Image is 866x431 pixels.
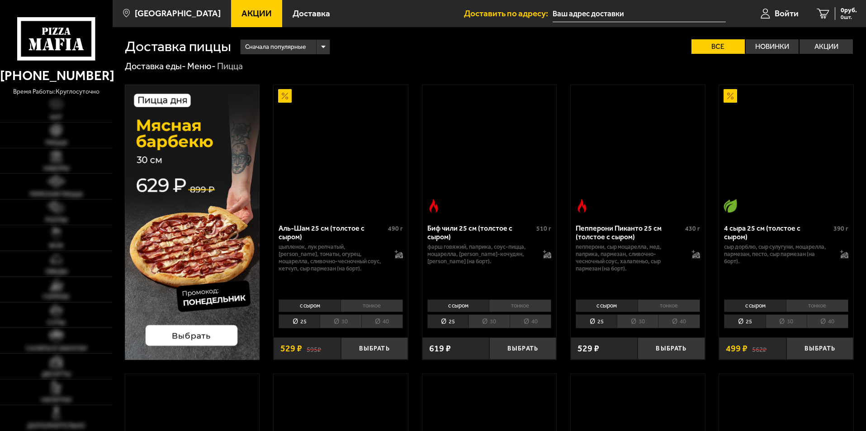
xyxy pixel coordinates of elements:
[279,299,341,312] li: с сыром
[388,225,403,232] span: 490 г
[279,243,386,272] p: цыпленок, лук репчатый, [PERSON_NAME], томаты, огурец, моцарелла, сливочно-чесночный соус, кетчуп...
[775,9,799,18] span: Войти
[341,337,408,360] button: Выбрать
[49,243,64,249] span: WOK
[724,299,786,312] li: с сыром
[536,225,551,232] span: 510 г
[135,9,221,18] span: [GEOGRAPHIC_DATA]
[45,217,67,223] span: Роллы
[576,224,683,241] div: Пепперони Пиканто 25 см (толстое с сыром)
[50,114,62,121] span: Хит
[576,314,617,328] li: 25
[279,224,386,241] div: Аль-Шам 25 см (толстое с сыром)
[320,314,361,328] li: 30
[658,314,700,328] li: 40
[45,140,67,146] span: Пицца
[42,371,71,378] span: Десерты
[571,85,705,217] a: Острое блюдоПепперони Пиканто 25 см (толстое с сыром)
[125,39,231,54] h1: Доставка пиццы
[724,89,737,103] img: Акционный
[245,38,306,56] span: Сначала популярные
[26,346,87,352] span: Салаты и закуски
[724,243,831,265] p: сыр дорблю, сыр сулугуни, моцарелла, пармезан, песто, сыр пармезан (на борт).
[279,314,320,328] li: 25
[724,314,765,328] li: 25
[43,166,69,172] span: Наборы
[576,299,638,312] li: с сыром
[43,294,70,300] span: Горячее
[217,61,243,72] div: Пицца
[510,314,551,328] li: 40
[726,344,748,353] span: 499 ₽
[752,344,767,353] s: 562 ₽
[575,199,589,213] img: Острое блюдо
[427,224,535,241] div: Биф чили 25 см (толстое с сыром)
[766,314,807,328] li: 30
[468,314,510,328] li: 30
[638,299,700,312] li: тонкое
[807,314,848,328] li: 40
[27,423,85,429] span: Дополнительно
[274,85,408,217] a: АкционныйАль-Шам 25 см (толстое с сыром)
[429,344,451,353] span: 619 ₽
[427,314,468,328] li: 25
[187,61,216,71] a: Меню-
[427,243,535,265] p: фарш говяжий, паприка, соус-пицца, моцарелла, [PERSON_NAME]-кочудян, [PERSON_NAME] (на борт).
[489,299,551,312] li: тонкое
[691,39,745,54] label: Все
[30,191,83,198] span: Римская пицца
[278,89,292,103] img: Акционный
[576,243,683,272] p: пепперони, сыр Моцарелла, мед, паприка, пармезан, сливочно-чесночный соус, халапеньо, сыр пармеза...
[786,299,848,312] li: тонкое
[489,337,556,360] button: Выбрать
[47,320,65,326] span: Супы
[724,199,737,213] img: Вегетарианское блюдо
[786,337,853,360] button: Выбрать
[464,9,553,18] span: Доставить по адресу:
[800,39,853,54] label: Акции
[553,5,726,22] input: Ваш адрес доставки
[746,39,799,54] label: Новинки
[341,299,403,312] li: тонкое
[841,7,857,14] span: 0 руб.
[685,225,700,232] span: 430 г
[617,314,658,328] li: 30
[293,9,330,18] span: Доставка
[422,85,557,217] a: Острое блюдоБиф чили 25 см (толстое с сыром)
[638,337,705,360] button: Выбрать
[280,344,302,353] span: 529 ₽
[833,225,848,232] span: 390 г
[577,344,599,353] span: 529 ₽
[41,397,71,403] span: Напитки
[427,199,440,213] img: Острое блюдо
[307,344,321,353] s: 595 ₽
[719,85,853,217] a: АкционныйВегетарианское блюдо4 сыра 25 см (толстое с сыром)
[45,269,67,275] span: Обеды
[241,9,272,18] span: Акции
[841,14,857,20] span: 0 шт.
[125,61,186,71] a: Доставка еды-
[361,314,403,328] li: 40
[724,224,831,241] div: 4 сыра 25 см (толстое с сыром)
[427,299,489,312] li: с сыром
